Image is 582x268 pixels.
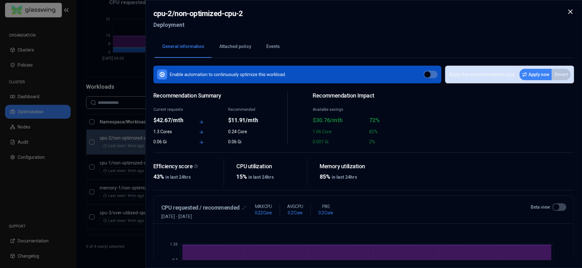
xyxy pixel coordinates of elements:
label: Beta view: [531,204,551,210]
div: 15% [237,172,302,181]
div: 43% [153,172,219,181]
div: Available savings [313,107,365,112]
p: P80 [322,203,329,210]
span: [DATE] - [DATE] [161,213,246,220]
div: Recommended [228,107,262,112]
p: Apply this recommendation once. [449,71,516,78]
button: Attached policy [212,36,259,58]
div: Memory utilization [320,163,385,170]
h1: 0.2 Core [319,210,333,216]
div: 1.06 Core [313,128,365,135]
button: General information [155,36,212,58]
div: 0.001 Gi [313,139,365,145]
span: Recommendation Summary [153,92,262,99]
h3: CPU requested / recommended [161,203,240,212]
span: in last 24hrs [249,175,274,180]
h1: 0.2 Core [288,210,303,216]
h2: Deployment [153,19,243,31]
div: 2% [369,139,421,145]
div: 1.3 Cores [153,128,187,135]
div: $30.76/mth [313,116,365,125]
div: 0.06 Gi [228,139,262,145]
div: Efficiency score [153,163,219,170]
p: MAX CPU [255,203,272,210]
h2: cpu-2 / non-optimized-cpu-2 [153,8,243,19]
span: in last 24hrs [165,175,191,180]
div: CPU utilization [237,163,302,170]
button: Apply now [520,69,552,80]
div: Current requests [153,107,187,112]
div: 0.06 Gi [153,139,187,145]
button: Events [259,36,287,58]
div: 72% [369,116,421,125]
tspan: 1.33 [170,242,178,247]
p: Enable automation to continuously optimize this workload. [170,71,286,78]
div: $11.91/mth [228,116,262,125]
p: AVG CPU [287,203,303,210]
h2: Recommendation Impact [313,92,422,99]
span: in last 24hrs [332,175,357,180]
tspan: 0.7 [172,258,178,262]
div: 85% [320,172,385,181]
h1: 0.22 Core [255,210,272,216]
div: 0.24 Core [228,128,262,135]
div: $42.67/mth [153,116,187,125]
div: 82% [369,128,421,135]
